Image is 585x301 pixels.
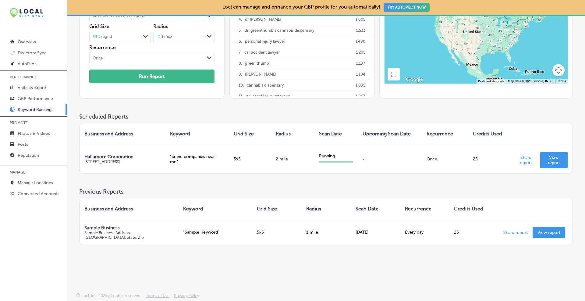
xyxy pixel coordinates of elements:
[239,36,242,47] p: 6 .
[170,154,224,164] p: " crane companies near me "
[351,198,400,220] th: Scan Date
[400,220,449,245] td: Every day
[422,123,468,145] th: Recurrence
[533,227,565,238] a: View report
[10,8,43,18] img: 12321ecb-abad-46dd-be7f-2600e8d3409flocal-city-sync-logo-rectangle.png
[245,58,269,69] p: green thumb
[356,91,365,102] p: 1,067
[449,220,498,245] td: 25
[427,156,463,162] p: Once
[537,230,560,235] p: View report
[84,159,160,164] p: [STREET_ADDRESS]
[301,198,351,220] th: Radius
[229,145,271,173] td: 5 x 5
[81,293,141,298] p: Locl, Inc. 2025 all rights reserved.
[356,14,365,25] p: 1,605
[79,113,573,120] h3: Scheduled Reports
[239,69,242,80] p: 9 .
[356,69,365,80] p: 1,104
[178,220,252,245] td: "Sample Keyword"
[516,153,535,165] p: Share report
[18,61,36,66] p: AutoPilot
[239,58,242,69] p: 8 .
[229,123,271,145] th: Grid Size
[18,39,36,45] p: Overview
[319,153,353,159] div: Running
[247,80,284,91] p: cannabis dispensary
[356,47,365,58] p: 1,205
[252,198,301,220] th: Grid Size
[80,123,165,145] th: Business and Address
[18,131,50,136] p: Photos & Videos
[356,25,365,36] p: 1,533
[245,25,314,36] p: dr. greenthumb's cannabis dispensary
[358,145,422,173] td: -
[239,14,242,25] p: 4 .
[351,220,400,245] td: [DATE]
[557,80,566,83] a: Terms (opens in new tab)
[468,123,512,145] th: Credits Used
[89,70,214,83] button: Run Report
[18,191,59,196] p: Connected Accounts
[18,107,53,112] p: Keyword Rankings
[18,50,47,56] p: Directory Sync
[404,76,424,84] img: Google
[388,68,400,81] button: Toggle fullscreen view
[503,228,528,235] p: Share report
[89,23,109,29] label: Grid Size
[245,14,281,25] p: dr [PERSON_NAME]
[540,152,568,168] a: View report
[174,293,199,301] a: Privacy Policy
[356,58,365,69] p: 1,197
[79,188,573,195] h3: Previous Reports
[18,180,53,185] p: Manage Locations
[478,79,504,84] button: Keyboard shortcuts
[93,34,112,40] div: 3 x 3 grid
[384,3,430,12] button: TRY AUTOPILOT NOW
[358,123,422,145] th: Upcoming Scan Date
[165,123,229,145] th: Keyword
[18,96,53,101] p: GBP Performance
[93,56,103,60] div: Once
[239,80,244,91] p: 10 .
[84,154,160,159] p: Hallamore Corporation
[301,220,351,245] td: 1 mile
[245,69,276,80] p: [PERSON_NAME]
[356,80,365,91] p: 1,095
[244,47,280,58] p: car accident lawyer
[271,123,314,145] th: Radius
[84,225,173,231] p: Sample Business
[18,153,39,158] p: Reputation
[545,155,563,165] p: View report
[252,220,301,245] td: 5x5
[404,76,424,84] a: Open this area in Google Maps (opens a new window)
[153,23,168,29] label: Radius
[468,145,512,173] td: 25
[89,45,214,50] label: Recurrence
[18,142,28,147] p: Posts
[356,36,365,47] p: 1,490
[314,123,358,145] th: Scan Date
[239,91,243,102] p: 11 .
[552,64,565,76] button: Map camera controls
[508,80,554,83] span: Map data ©2025 Google, INEGI
[80,198,178,220] th: Business and Address
[246,91,290,102] p: personal injury attorney
[245,36,285,47] p: personal injury lawyer
[239,25,242,36] p: 5 .
[239,47,241,58] p: 7 .
[146,293,169,301] a: Terms of Use
[271,145,314,173] td: 2 mile
[449,198,498,220] th: Credits Used
[18,85,46,90] p: Visibility Score
[157,34,172,40] div: 1 mile
[400,198,449,220] th: Recurrence
[178,198,252,220] th: Keyword
[84,231,173,240] p: Sample Business Address [GEOGRAPHIC_DATA], State, Zip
